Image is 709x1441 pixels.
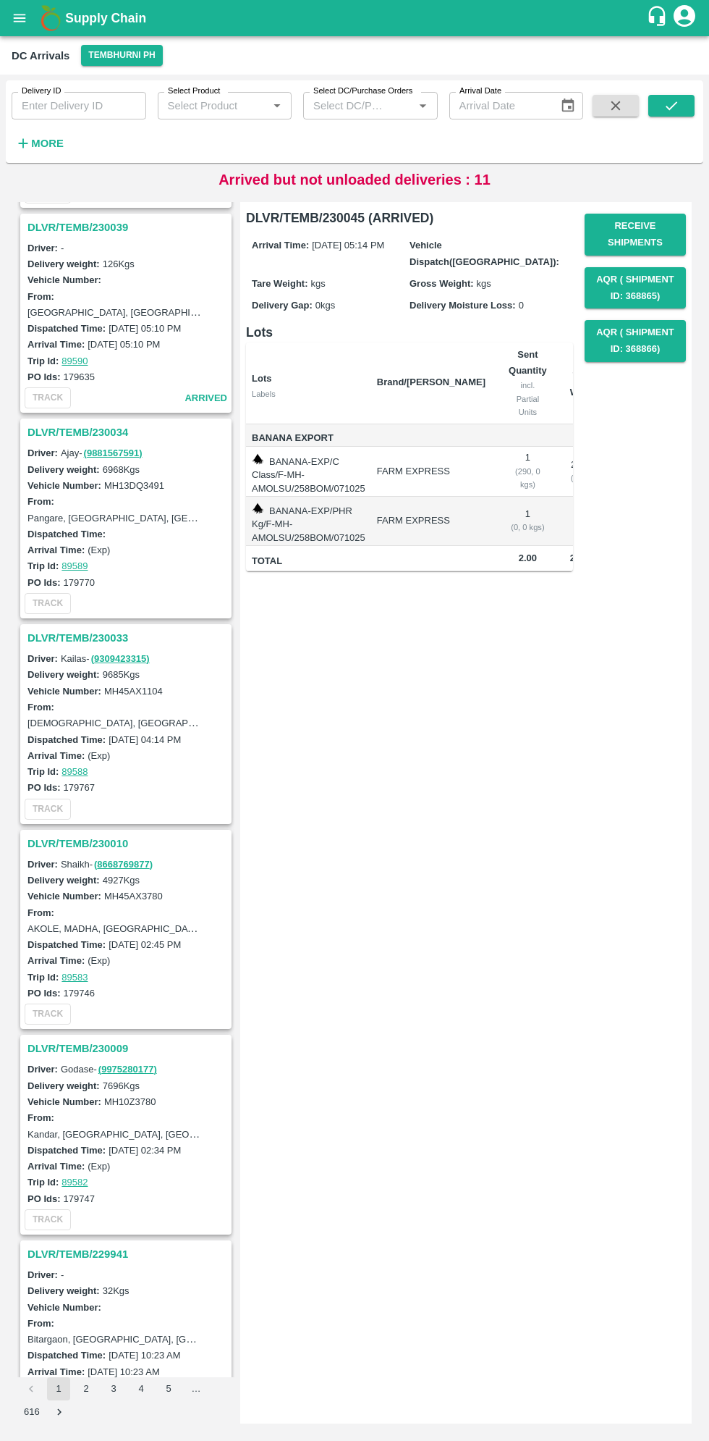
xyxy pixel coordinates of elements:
label: [DATE] 10:23 AM [88,1366,159,1377]
label: Tare Weight: [252,278,308,289]
label: 6968 Kgs [103,464,140,475]
label: Delivery weight: [27,464,100,475]
button: page 1 [47,1377,70,1400]
label: Arrival Time: [27,339,85,350]
label: Trip Id: [27,1177,59,1188]
label: Arrival Time: [27,1161,85,1172]
h3: DLVR/TEMB/229941 [27,1245,229,1264]
h3: DLVR/TEMB/230034 [27,423,229,442]
label: Delivery weight: [27,1080,100,1091]
button: Go to page 5 [157,1377,180,1400]
label: Vehicle Dispatch([GEOGRAPHIC_DATA]): [409,240,559,266]
img: logo [36,4,65,33]
label: [DATE] 05:10 PM [109,323,181,334]
img: weight [252,503,263,514]
button: open drawer [3,1,36,35]
label: [DATE] 02:45 PM [109,939,181,950]
label: (Exp) [88,545,110,555]
label: Arrival Time: [27,1366,85,1377]
div: ( 0, 0 kgs) [509,521,547,534]
label: Driver: [27,1269,58,1280]
label: From: [27,907,54,918]
h3: DLVR/TEMB/230033 [27,629,229,647]
div: customer-support [646,5,671,31]
label: Dispatched Time: [27,734,106,745]
button: Go to page 2 [75,1377,98,1400]
button: Receive Shipments [585,214,686,256]
b: Lots [252,373,271,384]
td: 290 kg [559,447,609,497]
span: Total [252,553,365,570]
button: Select DC [81,45,162,66]
div: account of current user [671,3,697,33]
span: Ajay - [61,448,144,458]
label: Delivery weight: [27,259,100,269]
label: PO Ids: [27,782,61,793]
label: [DEMOGRAPHIC_DATA], [GEOGRAPHIC_DATA], [GEOGRAPHIC_DATA] , [GEOGRAPHIC_DATA] [27,717,445,728]
span: 0 kgs [315,300,335,311]
label: PO Ids: [27,577,61,588]
label: PO Ids: [27,1193,61,1204]
label: Vehicle Number: [27,1096,101,1107]
a: (8668769877) [94,859,153,870]
label: Arrival Date [459,85,501,97]
b: Sent Total Weight [570,354,601,398]
label: Trip Id: [27,972,59,983]
label: From: [27,496,54,507]
input: Arrival Date [449,92,548,119]
span: Shaikh - [61,859,154,870]
span: 0 [519,300,524,311]
span: Banana Export [252,430,365,447]
button: AQR ( Shipment Id: 368866) [585,320,686,362]
label: 32 Kgs [103,1285,130,1296]
button: Go to page 616 [20,1400,44,1424]
label: 179746 [64,988,95,999]
label: 9685 Kgs [103,669,140,680]
label: Pangare, [GEOGRAPHIC_DATA], [GEOGRAPHIC_DATA], [GEOGRAPHIC_DATA], [GEOGRAPHIC_DATA] [27,512,475,524]
label: PO Ids: [27,988,61,999]
b: Sent Quantity [509,349,547,376]
label: (Exp) [88,750,110,761]
div: … [184,1382,208,1396]
label: From: [27,1318,54,1329]
label: 179767 [64,782,95,793]
b: Brand/[PERSON_NAME] [377,377,485,387]
label: (Exp) [88,1161,110,1172]
span: kgs [311,278,326,289]
a: 89589 [61,560,88,571]
div: DC Arrivals [12,46,69,65]
span: Godase - [61,1064,158,1075]
label: Vehicle Number: [27,891,101,902]
label: Delivery weight: [27,669,100,680]
div: incl. Partial Units [509,379,547,419]
strong: More [31,138,64,149]
a: 89582 [61,1177,88,1188]
label: Delivery ID [22,85,61,97]
label: Arrival Time: [27,750,85,761]
label: MH45AX3780 [104,891,163,902]
span: kgs [477,278,491,289]
label: Vehicle Number: [27,480,101,491]
label: MH45AX1104 [104,686,163,697]
button: Go to page 3 [102,1377,125,1400]
span: 2.00 [509,550,547,567]
button: Choose date [554,92,582,119]
button: Open [413,96,432,115]
label: Dispatched Time: [27,1350,106,1361]
td: BANANA-EXP/C Class/F-MH-AMOLSU/258BOM/071025 [246,447,365,497]
label: Gross Weight: [409,278,474,289]
label: Delivery weight: [27,1285,100,1296]
td: FARM EXPRESS [365,497,497,546]
div: Labels [252,387,365,400]
a: 89583 [61,972,88,983]
h3: DLVR/TEMB/230009 [27,1039,229,1058]
label: Delivery Moisture Loss: [409,300,516,311]
label: [DATE] 02:34 PM [109,1145,181,1156]
label: Driver: [27,448,58,458]
label: From: [27,702,54,713]
label: [DATE] 10:23 AM [109,1350,180,1361]
td: 0 kg [559,497,609,546]
label: Dispatched Time: [27,529,106,539]
label: Vehicle Number: [27,1302,101,1313]
label: Arrival Time: [27,545,85,555]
